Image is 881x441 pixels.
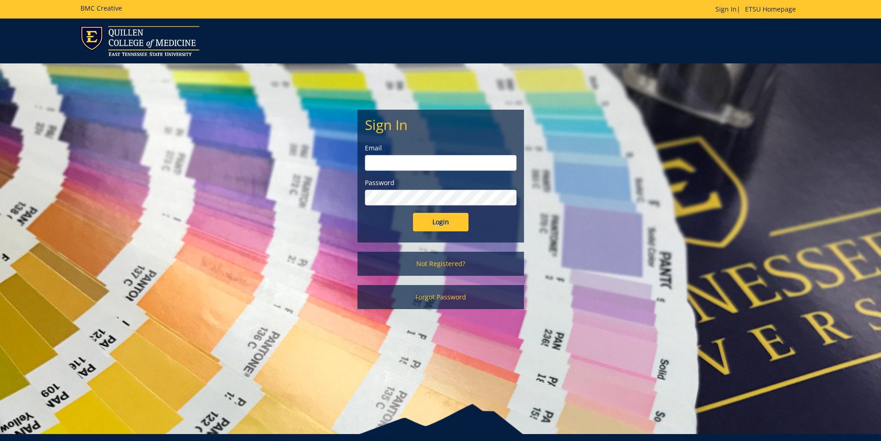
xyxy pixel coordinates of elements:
[740,5,801,13] a: ETSU Homepage
[365,178,517,187] label: Password
[365,117,517,132] h2: Sign In
[357,252,524,276] a: Not Registered?
[80,5,122,12] h5: BMC Creative
[715,5,801,14] p: |
[80,26,199,56] img: ETSU logo
[357,285,524,309] a: Forgot Password
[715,5,737,13] a: Sign In
[365,143,517,153] label: Email
[413,213,468,231] input: Login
